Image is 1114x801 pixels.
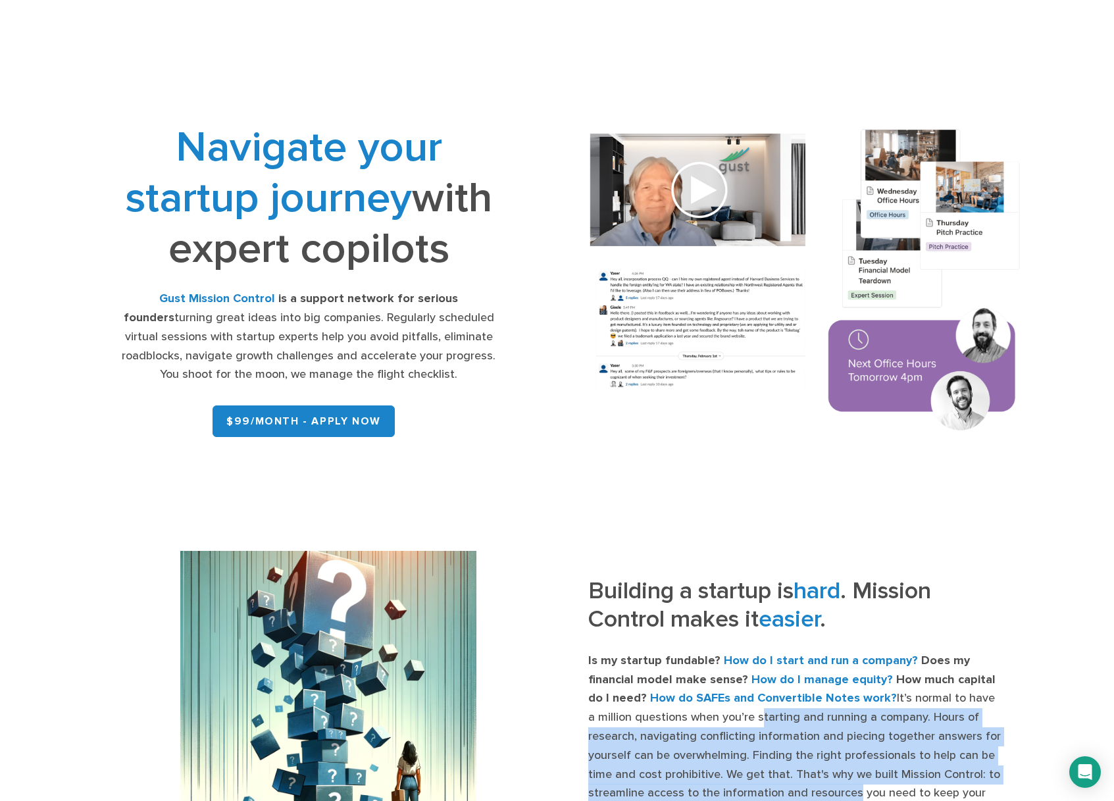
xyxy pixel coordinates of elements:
[650,691,897,705] strong: How do SAFEs and Convertible Notes work?
[588,654,970,686] strong: Does my financial model make sense?
[751,673,893,686] strong: How do I manage equity?
[588,654,721,667] strong: Is my startup fundable?
[118,122,499,274] h1: with expert copilots
[125,122,442,223] span: Navigate your startup journey
[588,577,1004,642] h3: Building a startup is . Mission Control makes it .
[759,605,820,633] span: easier
[724,654,918,667] strong: How do I start and run a company?
[1069,756,1101,788] div: Open Intercom Messenger
[159,292,275,305] strong: Gust Mission Control
[567,112,1044,452] img: Composition of calendar events, a video call presentation, and chat rooms
[124,292,459,324] strong: is a support network for serious founders
[213,405,395,437] a: $99/month - APPLY NOW
[794,577,840,605] span: hard
[118,290,499,384] div: turning great ideas into big companies. Regularly scheduled virtual sessions with startup experts...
